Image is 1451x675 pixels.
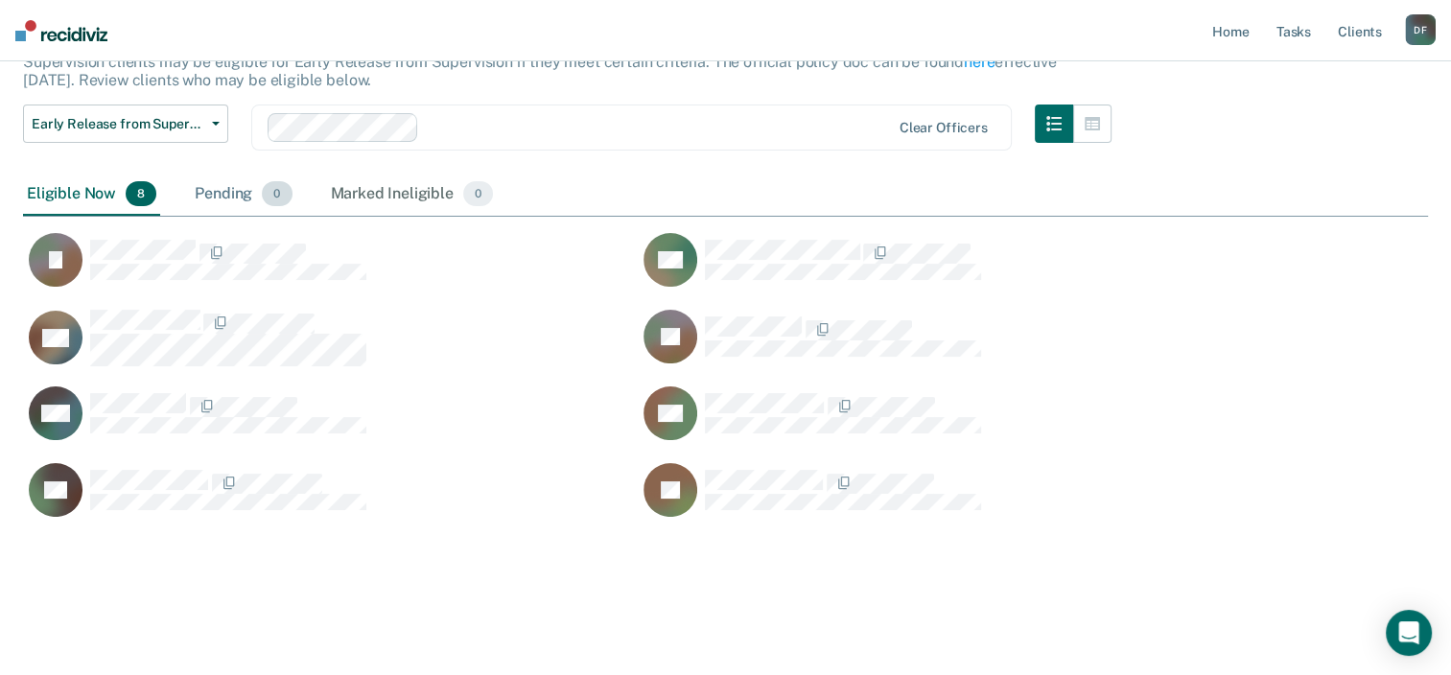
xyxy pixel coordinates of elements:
span: 0 [262,181,292,206]
a: here [964,53,995,71]
div: Eligible Now8 [23,174,160,216]
button: DF [1405,14,1436,45]
span: 8 [126,181,156,206]
div: CaseloadOpportunityCell-04231362 [638,232,1252,309]
div: Marked Ineligible0 [327,174,498,216]
div: CaseloadOpportunityCell-50317544 [23,385,638,462]
p: Supervision clients may be eligible for Early Release from Supervision if they meet certain crite... [23,53,1057,89]
div: Pending0 [191,174,295,216]
span: Early Release from Supervision [32,116,204,132]
img: Recidiviz [15,20,107,41]
div: Clear officers [900,120,988,136]
div: D F [1405,14,1436,45]
div: CaseloadOpportunityCell-16322833 [638,385,1252,462]
div: CaseloadOpportunityCell-08040928 [23,462,638,539]
div: CaseloadOpportunityCell-03428499 [23,309,638,385]
div: CaseloadOpportunityCell-01004464 [23,232,638,309]
div: Open Intercom Messenger [1386,610,1432,656]
span: 0 [463,181,493,206]
div: CaseloadOpportunityCell-04353751 [638,462,1252,539]
button: Early Release from Supervision [23,105,228,143]
div: CaseloadOpportunityCell-04336417 [638,309,1252,385]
